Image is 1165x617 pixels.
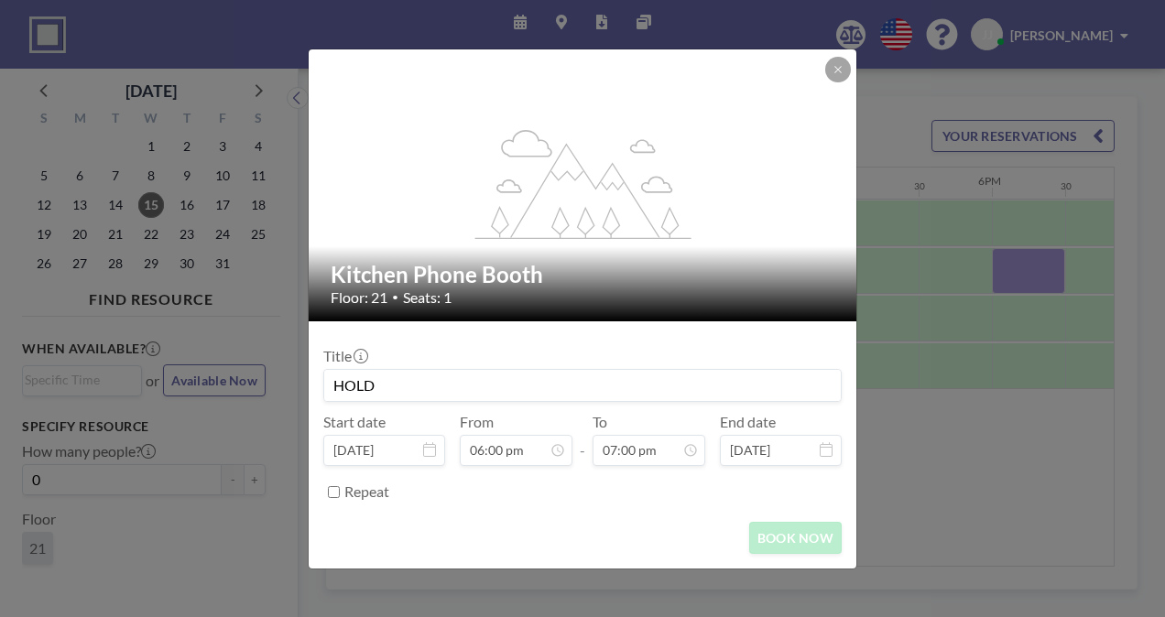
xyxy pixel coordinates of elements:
[460,413,494,431] label: From
[403,288,452,307] span: Seats: 1
[331,261,836,288] h2: Kitchen Phone Booth
[593,413,607,431] label: To
[344,482,389,501] label: Repeat
[331,288,387,307] span: Floor: 21
[749,522,842,554] button: BOOK NOW
[720,413,776,431] label: End date
[324,370,841,401] input: jnorman's reservation
[323,347,366,365] label: Title
[475,128,691,238] g: flex-grow: 1.2;
[580,419,585,460] span: -
[323,413,386,431] label: Start date
[392,290,398,304] span: •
